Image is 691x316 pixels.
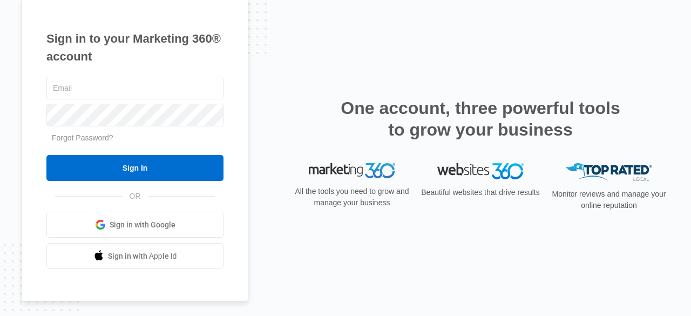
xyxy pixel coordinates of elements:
[46,212,223,238] a: Sign in with Google
[46,155,223,181] input: Sign In
[46,30,223,65] h1: Sign in to your Marketing 360® account
[437,163,524,179] img: Websites 360
[548,189,669,211] p: Monitor reviews and manage your online reputation
[309,163,395,178] img: Marketing 360
[52,133,113,142] a: Forgot Password?
[46,243,223,269] a: Sign in with Apple Id
[337,97,624,140] h2: One account, three powerful tools to grow your business
[110,219,175,231] span: Sign in with Google
[46,77,223,99] input: Email
[566,163,652,181] img: Top Rated Local
[108,251,177,262] span: Sign in with Apple Id
[420,187,541,198] p: Beautiful websites that drive results
[122,191,148,202] span: OR
[292,186,412,209] p: All the tools you need to grow and manage your business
